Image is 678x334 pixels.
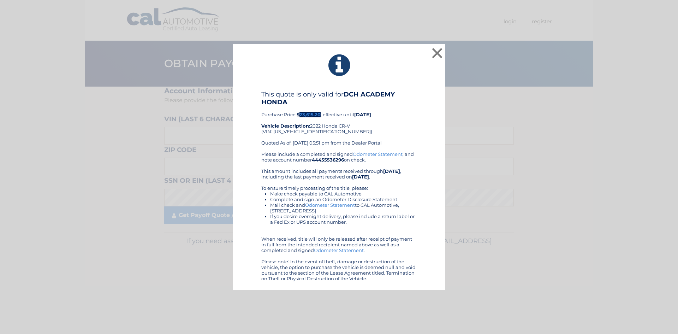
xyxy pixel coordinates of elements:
[261,151,417,281] div: Please include a completed and signed , and note account number on check. This amount includes al...
[261,90,417,106] h4: This quote is only valid for
[270,202,417,213] li: Mail check and to CAL Automotive, [STREET_ADDRESS]
[261,90,395,106] b: DCH ACADEMY HONDA
[430,46,444,60] button: ×
[270,213,417,225] li: If you desire overnight delivery, please include a return label or a Fed Ex or UPS account number.
[314,247,364,253] a: Odometer Statement
[354,112,371,117] b: [DATE]
[383,168,400,174] b: [DATE]
[353,151,403,157] a: Odometer Statement
[305,202,355,208] a: Odometer Statement
[297,112,321,117] b: $23,615.20
[270,191,417,197] li: Make check payable to CAL Automotive
[261,123,310,129] strong: Vehicle Description:
[261,90,417,151] div: Purchase Price: , effective until 2022 Honda CR-V (VIN: [US_VEHICLE_IDENTIFICATION_NUMBER]) Quote...
[270,197,417,202] li: Complete and sign an Odometer Disclosure Statement
[312,157,344,163] b: 44455536296
[352,174,369,180] b: [DATE]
